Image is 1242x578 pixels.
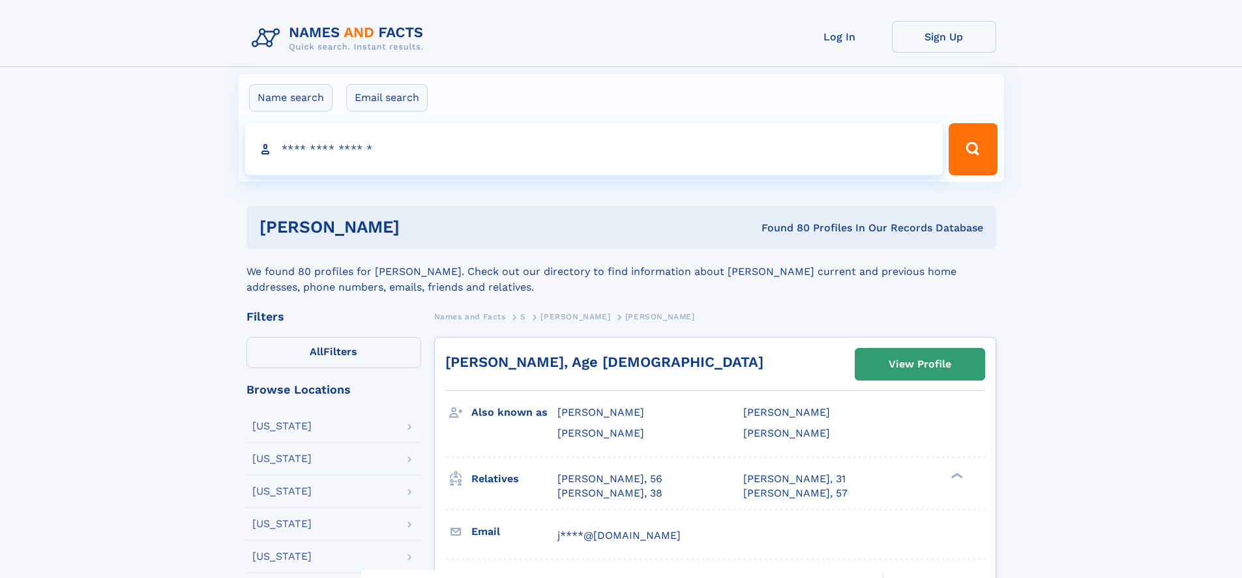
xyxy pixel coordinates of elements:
[471,401,557,424] h3: Also known as
[743,427,830,439] span: [PERSON_NAME]
[625,312,695,321] span: [PERSON_NAME]
[540,308,610,325] a: [PERSON_NAME]
[471,521,557,543] h3: Email
[310,345,323,358] span: All
[540,312,610,321] span: [PERSON_NAME]
[252,519,312,529] div: [US_STATE]
[788,21,892,53] a: Log In
[259,219,581,235] h1: [PERSON_NAME]
[580,221,983,235] div: Found 80 Profiles In Our Records Database
[246,337,421,368] label: Filters
[246,311,421,323] div: Filters
[949,123,997,175] button: Search Button
[445,354,763,370] a: [PERSON_NAME], Age [DEMOGRAPHIC_DATA]
[743,472,846,486] a: [PERSON_NAME], 31
[557,406,644,418] span: [PERSON_NAME]
[892,21,996,53] a: Sign Up
[346,84,428,111] label: Email search
[252,551,312,562] div: [US_STATE]
[246,21,434,56] img: Logo Names and Facts
[252,486,312,497] div: [US_STATE]
[246,248,996,295] div: We found 80 profiles for [PERSON_NAME]. Check out our directory to find information about [PERSON...
[249,84,333,111] label: Name search
[557,427,644,439] span: [PERSON_NAME]
[246,384,421,396] div: Browse Locations
[245,123,943,175] input: search input
[889,349,951,379] div: View Profile
[743,406,830,418] span: [PERSON_NAME]
[434,308,506,325] a: Names and Facts
[252,454,312,464] div: [US_STATE]
[520,308,526,325] a: S
[557,472,662,486] a: [PERSON_NAME], 56
[557,486,662,500] a: [PERSON_NAME], 38
[743,486,848,500] a: [PERSON_NAME], 57
[471,468,557,490] h3: Relatives
[948,471,964,480] div: ❯
[520,312,526,321] span: S
[855,349,984,380] a: View Profile
[252,421,312,431] div: [US_STATE]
